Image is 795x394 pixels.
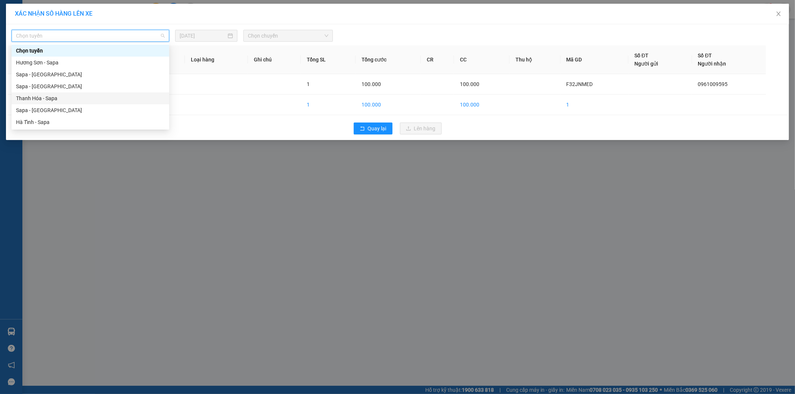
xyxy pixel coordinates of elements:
th: Thu hộ [510,45,561,74]
div: Sapa - Hà Tĩnh [12,104,169,116]
div: Hà Tĩnh - Sapa [12,116,169,128]
span: Số ĐT [634,53,649,58]
th: CR [421,45,454,74]
td: 1 [561,95,629,115]
button: uploadLên hàng [400,123,442,134]
span: 1 [307,81,310,87]
div: Chọn tuyến [12,45,169,57]
th: CC [454,45,510,74]
span: Số ĐT [698,53,712,58]
span: Người gửi [634,61,658,67]
th: Mã GD [561,45,629,74]
th: STT [8,45,46,74]
td: 1 [8,74,46,95]
td: 1 [301,95,356,115]
th: Ghi chú [248,45,301,74]
div: Sapa - Hương Sơn [12,69,169,80]
span: Chọn tuyến [16,30,165,41]
span: 100.000 [362,81,381,87]
span: Người nhận [698,61,726,67]
span: Quay lại [368,124,387,133]
div: Hương Sơn - Sapa [12,57,169,69]
input: 14/08/2025 [180,32,226,40]
button: Close [768,4,789,25]
span: rollback [360,126,365,132]
span: XÁC NHẬN SỐ HÀNG LÊN XE [15,10,92,17]
div: Hương Sơn - Sapa [16,58,165,67]
td: 100.000 [356,95,421,115]
div: Thanh Hóa - Sapa [12,92,169,104]
div: Sapa - [GEOGRAPHIC_DATA] [16,70,165,79]
button: rollbackQuay lại [354,123,392,134]
th: Loại hàng [185,45,247,74]
th: Tổng cước [356,45,421,74]
div: Hà Tĩnh - Sapa [16,118,165,126]
span: 100.000 [460,81,479,87]
div: Sapa - [GEOGRAPHIC_DATA] [16,106,165,114]
span: 0961009595 [698,81,728,87]
div: Thanh Hóa - Sapa [16,94,165,102]
div: Chọn tuyến [16,47,165,55]
span: close [776,11,782,17]
span: Chọn chuyến [248,30,328,41]
th: Tổng SL [301,45,356,74]
span: F32JNMED [567,81,593,87]
td: 100.000 [454,95,510,115]
div: Sapa - Thanh Hóa [12,80,169,92]
div: Sapa - [GEOGRAPHIC_DATA] [16,82,165,90]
